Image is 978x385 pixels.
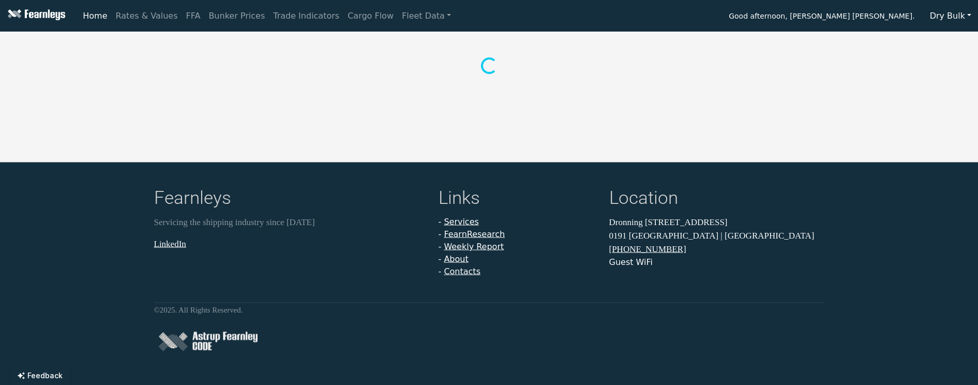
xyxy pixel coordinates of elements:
[182,6,205,26] a: FFA
[112,6,182,26] a: Rates & Values
[609,256,653,269] button: Guest WiFi
[5,9,65,22] img: Fearnleys Logo
[444,217,478,227] a: Services
[609,244,686,254] a: [PHONE_NUMBER]
[154,306,243,314] small: © 2025 . All Rights Reserved.
[444,229,505,239] a: FearnResearch
[444,242,504,251] a: Weekly Report
[439,265,597,278] li: -
[204,6,269,26] a: Bunker Prices
[154,187,426,212] h4: Fearnleys
[154,216,426,229] p: Servicing the shipping industry since [DATE]
[729,8,914,26] span: Good afternoon, [PERSON_NAME] [PERSON_NAME].
[923,6,978,26] button: Dry Bulk
[609,187,824,212] h4: Location
[79,6,111,26] a: Home
[439,216,597,228] li: -
[609,229,824,242] p: 0191 [GEOGRAPHIC_DATA] | [GEOGRAPHIC_DATA]
[609,216,824,229] p: Dronning [STREET_ADDRESS]
[444,266,480,276] a: Contacts
[439,228,597,241] li: -
[439,187,597,212] h4: Links
[439,253,597,265] li: -
[439,241,597,253] li: -
[343,6,398,26] a: Cargo Flow
[444,254,468,264] a: About
[398,6,455,26] a: Fleet Data
[269,6,343,26] a: Trade Indicators
[154,239,186,248] a: LinkedIn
